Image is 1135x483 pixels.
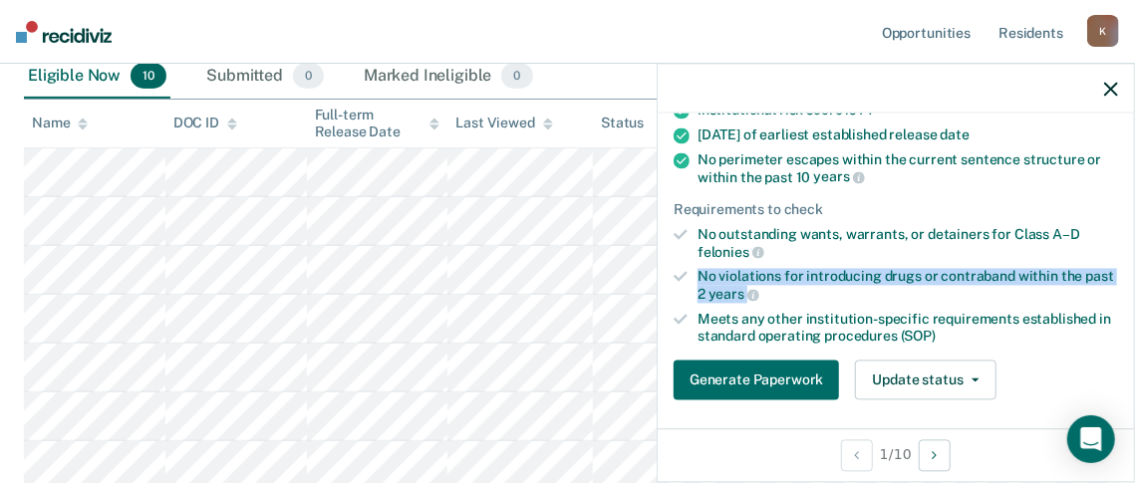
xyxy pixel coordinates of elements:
div: [DATE] of earliest established release [698,126,1118,143]
span: 0 [293,63,324,89]
span: years [813,169,864,185]
div: DOC ID [173,115,237,131]
div: Open Intercom Messenger [1067,415,1115,463]
span: years [709,286,759,302]
div: Meets any other institution-specific requirements established in standard operating procedures [698,311,1118,345]
div: Name [32,115,88,131]
div: Eligible Now [24,55,170,99]
div: Last Viewed [455,115,552,131]
div: No violations for introducing drugs or contraband within the past 2 [698,269,1118,303]
button: Generate Paperwork [674,361,839,400]
div: Marked Ineligible [360,55,537,99]
div: No outstanding wants, warrants, or detainers for Class A–D [698,226,1118,260]
div: Full-term Release Date [315,107,440,140]
button: Update status [855,361,995,400]
img: Recidiviz [16,21,112,43]
div: No perimeter escapes within the current sentence structure or within the past 10 [698,151,1118,185]
span: 0 [501,63,532,89]
span: felonies [698,244,764,260]
span: date [941,126,970,142]
div: Status [601,115,644,131]
div: Submitted [202,55,328,99]
button: Next Opportunity [919,439,951,471]
div: K [1087,15,1119,47]
div: Requirements to check [674,202,1118,219]
span: (SOP) [901,328,936,344]
div: 1 / 10 [658,428,1134,481]
button: Previous Opportunity [841,439,873,471]
span: 10 [131,63,166,89]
